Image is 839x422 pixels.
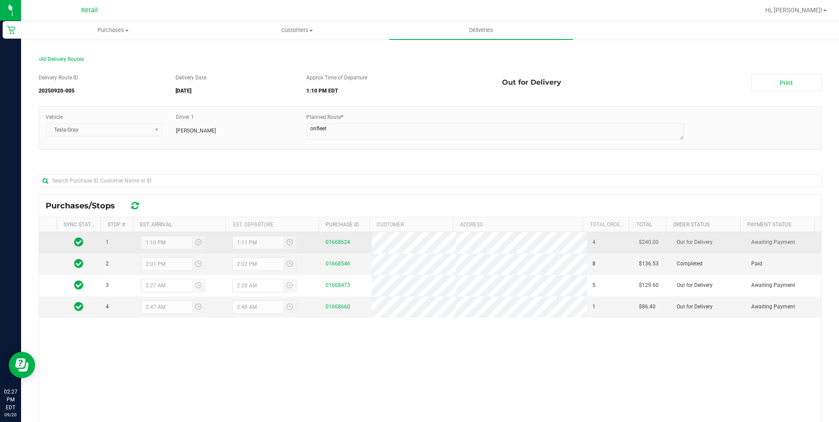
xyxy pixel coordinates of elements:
[74,300,83,313] span: In Sync
[46,201,124,211] span: Purchases/Stops
[106,238,109,247] span: 1
[106,260,109,268] span: 2
[326,239,350,245] a: 01668624
[176,74,206,82] label: Delivery Date
[205,26,388,34] span: Customers
[639,238,659,247] span: $240.00
[326,282,350,288] a: 01668473
[636,222,652,228] a: Total
[74,257,83,270] span: In Sync
[389,21,573,39] a: Deliveries
[22,26,204,34] span: Purchases
[4,388,17,411] p: 02:27 PM EDT
[176,113,194,121] label: Driver 1
[677,303,713,311] span: Out for Delivery
[592,238,595,247] span: 4
[306,113,343,121] label: Planned Route
[81,7,98,14] span: Retail
[326,261,350,267] a: 01668546
[677,260,703,268] span: Completed
[176,88,293,94] h5: [DATE]
[751,238,795,247] span: Awaiting Payment
[457,26,505,34] span: Deliveries
[306,74,367,82] label: Approx Time of Departure
[592,303,595,311] span: 1
[583,217,629,232] th: Total Order Lines
[39,56,84,62] span: All Delivery Routes
[21,21,205,39] a: Purchases
[39,74,78,82] label: Delivery Route ID
[226,217,318,232] th: Est. Departure
[677,281,713,290] span: Out for Delivery
[751,303,795,311] span: Awaiting Payment
[106,303,109,311] span: 4
[4,411,17,418] p: 09/20
[326,304,350,310] a: 01668660
[677,238,713,247] span: Out for Delivery
[369,217,453,232] th: Customer
[592,260,595,268] span: 8
[9,352,35,378] iframe: Resource center
[140,222,172,228] a: Est. Arrival
[673,222,710,228] a: Order Status
[205,21,389,39] a: Customers
[64,222,97,228] a: Sync Status
[453,217,583,232] th: Address
[592,281,595,290] span: 5
[46,113,63,121] label: Vehicle
[326,222,359,228] a: Purchase ID
[176,127,216,135] span: [PERSON_NAME]
[751,74,821,91] a: Print Manifest
[751,281,795,290] span: Awaiting Payment
[502,74,561,91] span: Out for Delivery
[74,279,83,291] span: In Sync
[74,236,83,248] span: In Sync
[751,260,762,268] span: Paid
[639,260,659,268] span: $136.53
[639,303,656,311] span: $86.40
[7,25,15,34] inline-svg: Retail
[765,7,822,14] span: Hi, [PERSON_NAME]!
[39,88,75,94] strong: 20250920-005
[747,222,791,228] a: Payment Status
[39,174,821,187] input: Search Purchase ID, Customer Name or ID
[106,281,109,290] span: 3
[108,222,125,228] a: Stop #
[639,281,659,290] span: $129.60
[306,88,489,94] h5: 1:10 PM EDT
